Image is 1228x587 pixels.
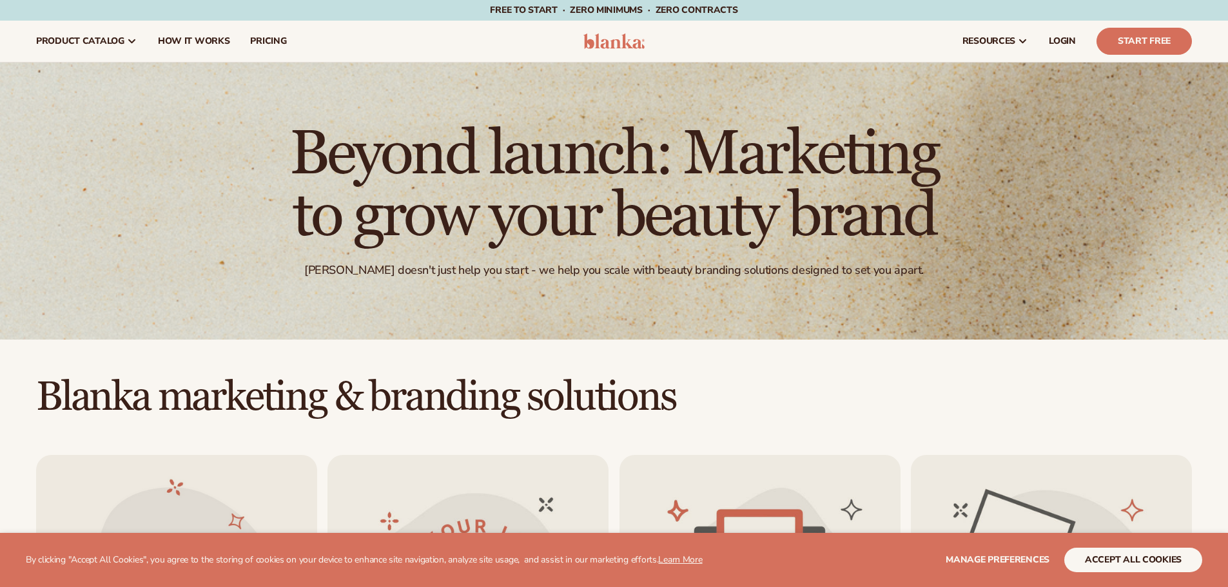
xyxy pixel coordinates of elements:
[26,21,148,62] a: product catalog
[583,34,645,49] img: logo
[36,36,124,46] span: product catalog
[250,36,286,46] span: pricing
[304,263,924,278] div: [PERSON_NAME] doesn't just help you start - we help you scale with beauty branding solutions desi...
[946,548,1049,572] button: Manage preferences
[1064,548,1202,572] button: accept all cookies
[260,124,969,247] h1: Beyond launch: Marketing to grow your beauty brand
[1049,36,1076,46] span: LOGIN
[240,21,297,62] a: pricing
[1038,21,1086,62] a: LOGIN
[946,553,1049,566] span: Manage preferences
[26,555,703,566] p: By clicking "Accept All Cookies", you agree to the storing of cookies on your device to enhance s...
[952,21,1038,62] a: resources
[148,21,240,62] a: How It Works
[658,553,702,566] a: Learn More
[490,4,737,16] span: Free to start · ZERO minimums · ZERO contracts
[962,36,1015,46] span: resources
[1096,28,1192,55] a: Start Free
[158,36,230,46] span: How It Works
